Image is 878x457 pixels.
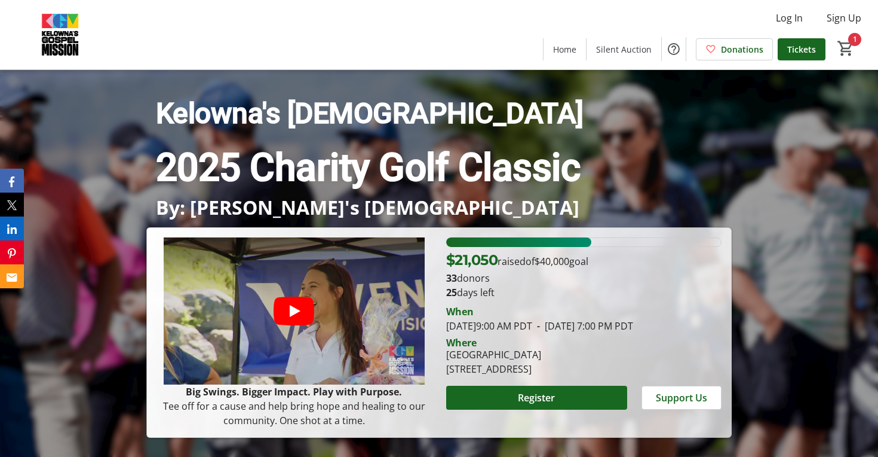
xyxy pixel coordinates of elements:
[446,338,477,348] div: Where
[446,304,474,319] div: When
[446,362,541,376] div: [STREET_ADDRESS]
[835,38,856,59] button: Cart
[518,391,555,405] span: Register
[641,386,722,410] button: Support Us
[446,319,532,333] span: [DATE] 9:00 AM PDT
[532,319,633,333] span: [DATE] 7:00 PM PDT
[544,38,586,60] a: Home
[696,38,773,60] a: Donations
[787,43,816,56] span: Tickets
[721,43,763,56] span: Donations
[156,197,722,218] p: By: [PERSON_NAME]'s [DEMOGRAPHIC_DATA]
[156,145,581,190] strong: 2025 Charity Golf Classic
[827,11,861,25] span: Sign Up
[446,237,722,247] div: 52.625% of fundraising goal reached
[446,251,498,269] span: $21,050
[156,399,432,428] p: Tee off for a cause and help bring hope and healing to our community. One shot at a time.
[446,285,722,300] p: days left
[446,249,589,271] p: raised of goal
[446,272,457,285] b: 33
[274,297,314,325] button: Play video
[587,38,661,60] a: Silent Auction
[7,5,113,65] img: Kelowna's Gospel Mission's Logo
[553,43,576,56] span: Home
[766,8,812,28] button: Log In
[817,8,871,28] button: Sign Up
[656,391,707,405] span: Support Us
[778,38,825,60] a: Tickets
[446,286,457,299] span: 25
[535,255,569,268] span: $40,000
[156,96,584,130] strong: Kelowna's [DEMOGRAPHIC_DATA]
[446,386,627,410] button: Register
[446,271,722,285] p: donors
[776,11,803,25] span: Log In
[596,43,652,56] span: Silent Auction
[532,319,545,333] span: -
[186,385,402,398] strong: Big Swings. Bigger Impact. Play with Purpose.
[446,348,541,362] div: [GEOGRAPHIC_DATA]
[662,37,686,61] button: Help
